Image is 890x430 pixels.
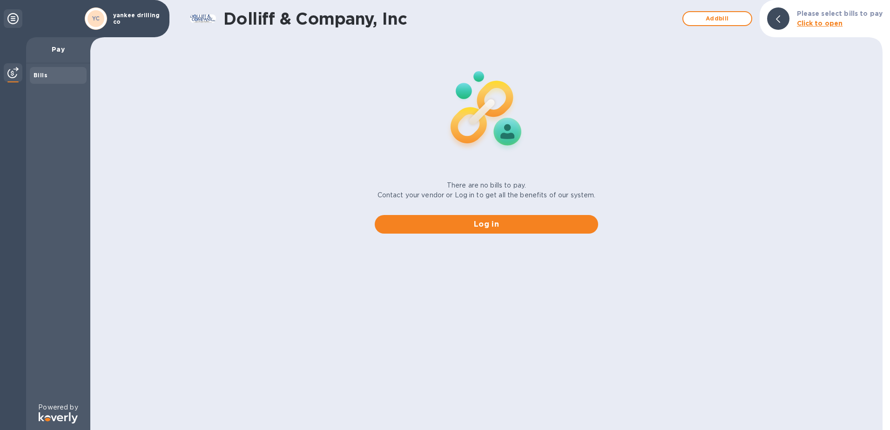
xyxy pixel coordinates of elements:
[375,215,598,234] button: Log in
[113,12,160,25] p: yankee drilling co
[39,412,78,423] img: Logo
[682,11,752,26] button: Addbill
[797,10,883,17] b: Please select bills to pay
[797,20,843,27] b: Click to open
[691,13,744,24] span: Add bill
[378,181,596,200] p: There are no bills to pay. Contact your vendor or Log in to get all the benefits of our system.
[34,45,83,54] p: Pay
[223,9,678,28] h1: Dolliff & Company, Inc
[38,403,78,412] p: Powered by
[34,72,47,79] b: Bills
[92,15,100,22] b: YC
[382,219,591,230] span: Log in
